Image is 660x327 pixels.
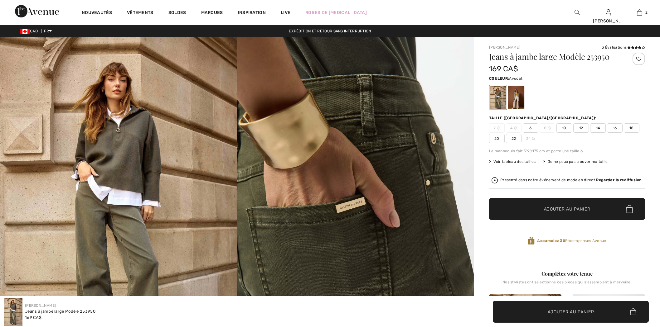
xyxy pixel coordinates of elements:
[20,29,30,34] img: Canadian Dollar
[238,10,266,17] span: Inspiration
[489,115,598,121] div: Taille ([GEOGRAPHIC_DATA]/[GEOGRAPHIC_DATA]):
[624,9,655,16] a: 2
[168,10,186,17] a: Soldes
[489,76,509,81] span: Couleur:
[537,238,606,244] span: Récompenses Avenue
[556,123,572,133] span: 10
[493,301,649,323] button: Ajouter au panier
[489,134,505,143] span: 20
[489,280,645,289] div: Nos stylistes ont sélectionné ces pièces qui s'assemblent à merveille.
[523,134,538,143] span: 24
[548,126,551,130] img: ring-m.svg
[490,86,506,109] div: Avocat
[305,9,367,16] a: Robes de [MEDICAL_DATA]
[44,29,52,33] span: FR
[20,29,40,33] span: CAD
[4,298,22,326] img: Jeans &agrave; Jambe Large mod&egrave;le 253950
[489,159,536,164] span: Voir tableau des tailles
[645,10,648,15] span: 2
[489,148,645,154] div: Le mannequin fait 5'9"/175 cm et porte une taille 6.
[506,134,522,143] span: 22
[630,308,636,315] img: Bag.svg
[528,237,535,245] img: Récompenses Avenue
[25,308,95,315] div: Jeans à jambe large Modèle 253950
[573,123,589,133] span: 12
[281,9,290,16] a: Live
[489,64,518,73] span: 169 CA$
[15,5,59,17] img: 1ère Avenue
[201,10,223,17] a: Marques
[602,45,645,50] div: 3 Évaluations
[509,76,522,81] span: Avocat
[489,270,645,277] div: Complétez votre tenue
[590,123,606,133] span: 14
[489,45,520,50] a: [PERSON_NAME]
[25,315,41,320] span: 169 CA$
[523,123,538,133] span: 6
[489,198,645,220] button: Ajouter au panier
[489,123,505,133] span: 2
[25,303,56,308] a: [PERSON_NAME]
[506,123,522,133] span: 4
[548,308,594,315] span: Ajouter au panier
[606,9,611,16] img: Mes infos
[575,9,580,16] img: recherche
[596,178,642,182] strong: Regardez la rediffusion
[637,9,642,16] img: Mon panier
[489,53,619,61] h1: Jeans à jambe large Modèle 253950
[593,18,624,24] div: [PERSON_NAME]
[543,159,608,164] div: Je ne peux pas trouver ma taille
[532,137,535,140] img: ring-m.svg
[537,239,565,243] strong: Accumulez 30
[508,86,524,109] div: Moonstone
[606,9,611,15] a: Se connecter
[514,126,517,130] img: ring-m.svg
[492,177,498,183] img: Regardez la rediffusion
[544,206,590,212] span: Ajouter au panier
[500,178,642,182] div: Presenté dans notre événement de mode en direct.
[497,126,500,130] img: ring-m.svg
[540,123,555,133] span: 8
[626,205,633,213] img: Bag.svg
[624,123,639,133] span: 18
[82,10,112,17] a: Nouveautés
[127,10,153,17] a: Vêtements
[607,123,623,133] span: 16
